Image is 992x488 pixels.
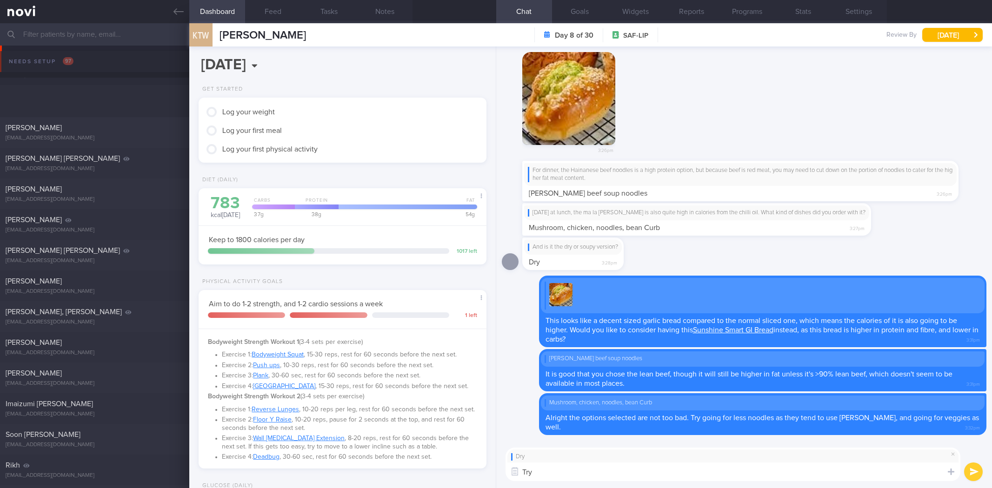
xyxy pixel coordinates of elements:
div: Protein [292,198,339,209]
div: KTW [187,18,215,53]
div: [EMAIL_ADDRESS][DOMAIN_NAME] [6,380,184,387]
div: [EMAIL_ADDRESS][DOMAIN_NAME] [6,135,184,142]
div: Fat [336,198,477,209]
div: [EMAIL_ADDRESS][DOMAIN_NAME] [6,196,184,203]
div: 38 g [292,211,339,217]
div: [PERSON_NAME] beef soup noodles [545,355,981,363]
span: [PERSON_NAME] [6,369,62,377]
span: Keep to 1800 calories per day [209,236,305,244]
span: [PERSON_NAME] [6,339,62,346]
div: Mushroom, chicken, noodles, bean Curb [545,399,981,407]
span: This looks like a decent sized garlic bread compared to the normal sliced one, which means the ca... [546,317,979,343]
div: [DATE] at lunch, the ma la [PERSON_NAME] is also quite high in calories from the chilli oil. What... [528,209,866,217]
span: 3:26pm [598,145,613,154]
div: 783 [208,195,243,211]
strong: Bodyweight Strength Workout 1 [208,339,299,345]
span: Dry [529,258,540,266]
div: Dry [511,453,955,461]
div: And is it the dry or soupy version? [528,244,618,251]
strong: Day 8 of 30 [555,31,593,40]
li: Exercise 2: , 10-30 reps, rest for 60 seconds before the next set. [222,359,477,370]
span: 3:27pm [850,223,865,232]
li: Exercise 2: , 10-20 reps, pause for 2 seconds at the top, and rest for 60 seconds before the next... [222,414,477,432]
div: Get Started [199,86,243,93]
span: [PERSON_NAME] [PERSON_NAME] [6,155,120,162]
li: Exercise 3: , 8-20 reps, rest for 60 seconds before the next set. If this gets too easy, try to m... [222,432,477,451]
span: (3-4 sets per exercise) [208,339,363,345]
span: 3:28pm [602,257,617,266]
span: Mushroom, chicken, noodles, bean Curb [529,224,660,231]
div: [EMAIL_ADDRESS][DOMAIN_NAME] [6,350,184,356]
li: Exercise 4: , 30-60 sec, rest for 60 seconds before the next set. [222,451,477,462]
div: [EMAIL_ADDRESS][DOMAIN_NAME] [6,411,184,418]
div: 54 g [336,211,477,217]
span: 3:26pm [937,189,952,198]
strong: Bodyweight Strength Workout 2 [208,393,300,400]
span: [PERSON_NAME] [6,277,62,285]
div: [EMAIL_ADDRESS][DOMAIN_NAME] [6,288,184,295]
span: [PERSON_NAME], [PERSON_NAME] [6,308,122,316]
span: 97 [63,57,73,65]
span: [PERSON_NAME] [6,124,62,132]
div: [EMAIL_ADDRESS][DOMAIN_NAME] [6,227,184,234]
span: [PERSON_NAME] [6,185,62,193]
a: Deadbug [253,454,280,460]
span: [PERSON_NAME] beef soup noodles [529,190,647,197]
div: Diet (Daily) [199,177,238,184]
div: 1017 left [454,248,477,255]
li: Exercise 4: , 15-30 reps, rest for 60 seconds before the next set. [222,380,477,391]
span: 3:31pm [966,335,980,343]
a: Plank [253,372,268,379]
span: Aim to do 1-2 strength, and 1-2 cardio sessions a week [209,300,383,308]
div: Physical Activity Goals [199,278,283,285]
span: It is good that you chose the lean beef, though it will still be higher in fat unless it's >90% l... [546,370,952,387]
img: Replying to photo by [549,283,573,306]
div: kcal [DATE] [208,195,243,220]
span: Soon [PERSON_NAME] [6,431,80,438]
div: [EMAIL_ADDRESS][DOMAIN_NAME] [6,319,184,326]
a: Push ups [253,362,280,369]
li: Exercise 1: , 10-20 reps per leg, rest for 60 seconds before the next set. [222,403,477,414]
div: 37 g [249,211,294,217]
div: [EMAIL_ADDRESS][DOMAIN_NAME] [6,442,184,448]
span: 3:32pm [965,422,980,431]
a: [GEOGRAPHIC_DATA] [253,383,315,389]
span: [PERSON_NAME] [220,30,306,41]
span: [PERSON_NAME] [PERSON_NAME] [6,247,120,254]
div: For dinner, the Hainanese beef noodles is a high protein option, but because beef is red meat, yo... [528,167,953,182]
span: 3:31pm [966,379,980,388]
span: [PERSON_NAME] [6,216,62,224]
img: Photo by [522,52,615,145]
span: Rikh [6,462,20,469]
div: [EMAIL_ADDRESS][DOMAIN_NAME] [6,165,184,172]
a: Bodyweight Squat [252,351,304,358]
a: Reverse Lunges [252,406,299,413]
a: Wall [MEDICAL_DATA] Extension [253,435,345,442]
div: Needs setup [7,55,76,68]
a: Floor Y Raise [253,416,292,423]
span: Alright the options selected are not too bad. Try going for less noodles as they tend to use [PER... [546,414,979,431]
a: Sunshine Smart GI Bread [693,326,773,334]
div: [EMAIL_ADDRESS][DOMAIN_NAME] [6,472,184,479]
span: Imaizumi [PERSON_NAME] [6,400,93,408]
div: [EMAIL_ADDRESS][DOMAIN_NAME] [6,257,184,264]
li: Exercise 1: , 15-30 reps, rest for 60 seconds before the next set. [222,349,477,359]
span: (3-4 sets per exercise) [208,393,364,400]
li: Exercise 3: , 30-60 sec, rest for 60 seconds before the next set. [222,369,477,380]
div: Carbs [249,198,294,209]
span: Review By [886,31,917,40]
span: SAF-LIP [623,31,648,40]
button: [DATE] [922,28,983,42]
div: 1 left [454,312,477,319]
